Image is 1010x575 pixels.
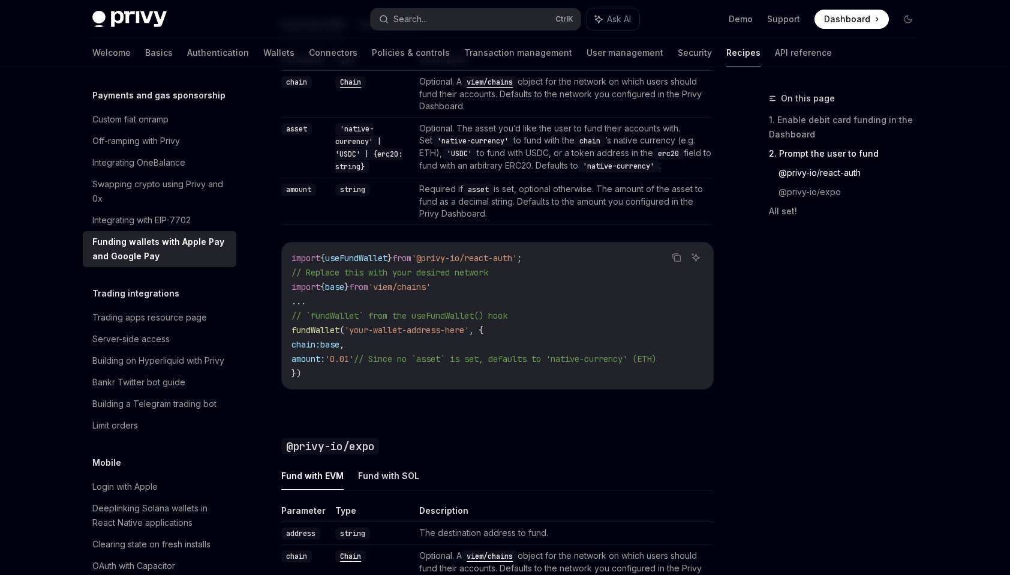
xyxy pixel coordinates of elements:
button: Toggle dark mode [898,10,918,29]
a: Off-ramping with Privy [83,130,236,152]
span: '@privy-io/react-auth' [411,253,517,263]
a: viem/chains [462,550,518,561]
h5: Payments and gas sponsorship [92,88,226,103]
code: viem/chains [462,550,518,562]
button: Ask AI [587,8,639,30]
a: Welcome [92,38,131,67]
span: useFundWallet [325,253,387,263]
code: 'native-currency' | 'USDC' | {erc20: string} [335,123,402,173]
span: import [291,253,320,263]
a: Custom fiat onramp [83,109,236,130]
span: // Replace this with your desired network [291,267,488,278]
span: chain: [291,339,320,350]
code: address [281,528,320,540]
a: Swapping crypto using Privy and 0x [83,173,236,209]
a: Building a Telegram trading bot [83,393,236,415]
th: Type [330,505,414,522]
code: amount [281,184,316,196]
code: 'native-currency' [578,160,659,172]
div: Building a Telegram trading bot [92,397,217,411]
span: base [325,281,344,292]
span: Ask AI [607,13,631,25]
span: base [320,339,339,350]
code: 'USDC' [442,148,477,160]
a: 1. Enable debit card funding in the Dashboard [769,110,927,144]
th: Parameter [281,505,330,522]
code: Chain [335,550,366,562]
div: Custom fiat onramp [92,112,169,127]
button: Ask AI [688,250,704,265]
code: asset [463,184,494,196]
div: Login with Apple [92,480,158,494]
span: Ctrl K [555,14,573,24]
a: Funding wallets with Apple Pay and Google Pay [83,231,236,267]
span: ; [517,253,522,263]
a: 2. Prompt the user to fund [769,144,927,163]
span: from [392,253,411,263]
span: } [344,281,349,292]
span: On this page [781,91,835,106]
span: '0.01' [325,354,354,364]
a: Basics [145,38,173,67]
a: Recipes [726,38,760,67]
span: , { [469,325,483,336]
div: Integrating with EIP-7702 [92,213,191,227]
div: Funding wallets with Apple Pay and Google Pay [92,235,229,263]
img: dark logo [92,11,167,28]
span: { [320,253,325,263]
a: All set! [769,202,927,221]
div: Off-ramping with Privy [92,134,180,148]
div: Server-side access [92,332,170,346]
a: Demo [729,13,753,25]
a: Integrating OneBalance [83,152,236,173]
a: Bankr Twitter bot guide [83,372,236,393]
td: Optional. A object for the network on which users should fund their accounts. Defaults to the net... [414,71,714,118]
a: User management [587,38,663,67]
code: 'native-currency' [432,135,513,147]
div: Integrating OneBalance [92,155,185,170]
a: Support [767,13,800,25]
a: Clearing state on fresh installs [83,534,236,555]
td: Optional. The asset you’d like the user to fund their accounts with. Set to fund with the ’s nati... [414,118,714,178]
span: ... [291,296,306,307]
span: }) [291,368,301,379]
span: import [291,281,320,292]
code: string [335,184,370,196]
th: Description [414,505,714,522]
span: 'viem/chains' [368,281,431,292]
span: // Since no `asset` is set, defaults to 'native-currency' (ETH) [354,354,656,364]
div: Limit orders [92,418,138,433]
code: chain [281,550,312,562]
h5: Mobile [92,456,121,470]
span: ( [339,325,344,336]
a: Deeplinking Solana wallets in React Native applications [83,498,236,534]
a: API reference [775,38,832,67]
button: Search...CtrlK [371,8,581,30]
a: Chain [335,550,366,561]
span: } [387,253,392,263]
div: Deeplinking Solana wallets in React Native applications [92,501,229,530]
code: string [335,528,370,540]
div: Trading apps resource page [92,310,207,325]
span: 'your-wallet-address-here' [344,325,469,336]
a: Security [678,38,712,67]
span: , [339,339,344,350]
a: Trading apps resource page [83,307,236,328]
code: chain [281,76,312,88]
a: Transaction management [464,38,572,67]
div: Building on Hyperliquid with Privy [92,354,224,368]
code: chain [575,135,605,147]
a: Login with Apple [83,476,236,498]
span: Dashboard [824,13,870,25]
code: viem/chains [462,76,518,88]
span: amount: [291,354,325,364]
a: Server-side access [83,328,236,350]
a: Connectors [309,38,357,67]
h5: Trading integrations [92,286,179,301]
button: Fund with EVM [281,462,344,490]
td: Required if is set, optional otherwise. The amount of the asset to fund as a decimal string. Defa... [414,178,714,225]
div: OAuth with Capacitor [92,559,175,573]
span: from [349,281,368,292]
a: @privy-io/react-auth [778,163,927,182]
a: Wallets [263,38,294,67]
